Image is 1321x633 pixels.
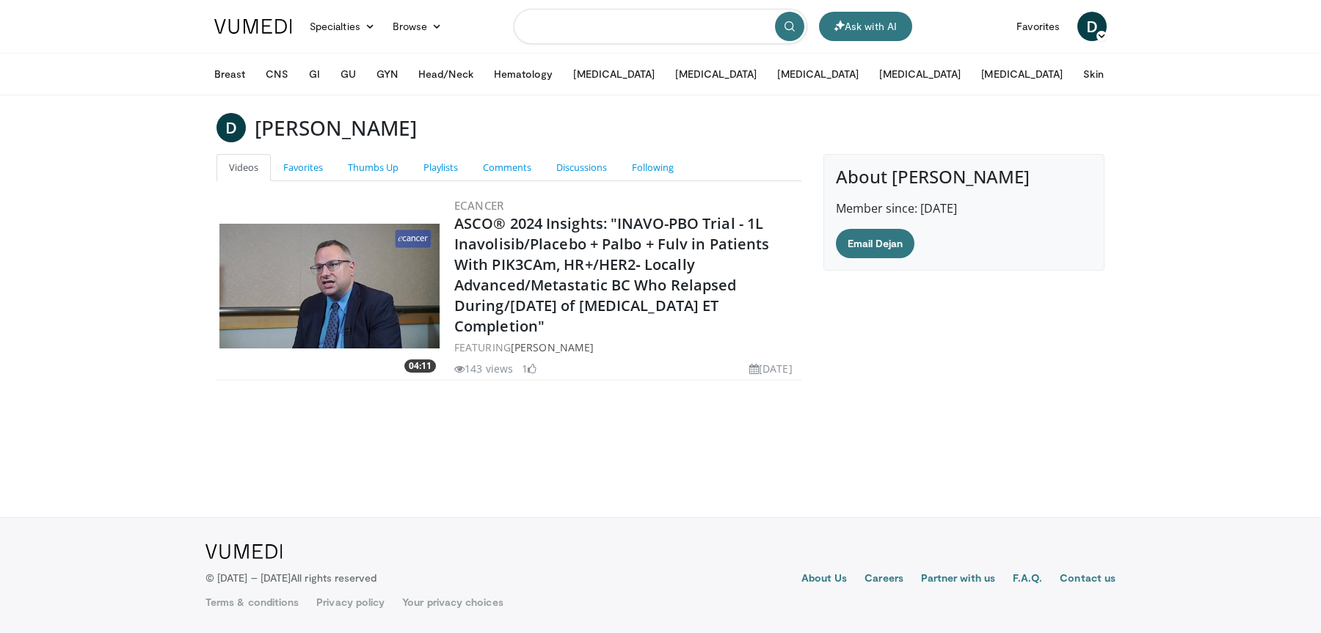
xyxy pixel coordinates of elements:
a: About Us [801,571,848,588]
a: D [1077,12,1107,41]
button: [MEDICAL_DATA] [972,59,1071,89]
a: Email Dejan [836,229,915,258]
button: Hematology [485,59,562,89]
a: Partner with us [921,571,995,588]
h4: About [PERSON_NAME] [836,167,1092,188]
button: [MEDICAL_DATA] [564,59,663,89]
button: Breast [205,59,254,89]
button: Ask with AI [819,12,912,41]
button: [MEDICAL_DATA] [870,59,969,89]
a: Thumbs Up [335,154,411,181]
a: Specialties [301,12,384,41]
span: All rights reserved [291,571,376,584]
a: Comments [470,154,544,181]
img: VuMedi Logo [214,19,292,34]
a: Videos [216,154,271,181]
button: [MEDICAL_DATA] [666,59,765,89]
img: VuMedi Logo [205,544,283,559]
p: © [DATE] – [DATE] [205,571,377,585]
button: GI [300,59,329,89]
button: Head/Neck [410,59,482,89]
button: [MEDICAL_DATA] [768,59,867,89]
a: Privacy policy [316,595,385,610]
button: Skin [1074,59,1112,89]
button: GYN [368,59,407,89]
a: D [216,113,246,142]
p: Member since: [DATE] [836,200,1092,217]
a: Playlists [411,154,470,181]
a: Your privacy choices [402,595,503,610]
a: Terms & conditions [205,595,299,610]
a: Careers [865,571,903,588]
li: [DATE] [749,361,793,376]
a: [PERSON_NAME] [511,340,594,354]
button: GU [332,59,365,89]
a: Contact us [1060,571,1116,588]
a: F.A.Q. [1013,571,1042,588]
div: FEATURING [454,340,798,355]
a: Following [619,154,686,181]
span: 04:11 [404,359,436,373]
h3: [PERSON_NAME] [255,113,417,142]
img: aef4b330-26b7-4ae0-8c70-dc00a7fa0ed6.300x170_q85_crop-smart_upscale.jpg [219,224,440,348]
li: 143 views [454,361,513,376]
a: ecancer [454,198,504,213]
a: Favorites [1008,12,1069,41]
input: Search topics, interventions [514,9,807,44]
a: 04:11 [219,224,440,348]
a: Discussions [544,154,619,181]
a: ASCO® 2024 Insights: "INAVO-PBO Trial - 1L Inavolisib/Placebo + Palbo + Fulv in Patients With PIK... [454,213,770,336]
li: 1 [522,361,536,376]
a: Browse [384,12,451,41]
a: Favorites [271,154,335,181]
button: CNS [257,59,296,89]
